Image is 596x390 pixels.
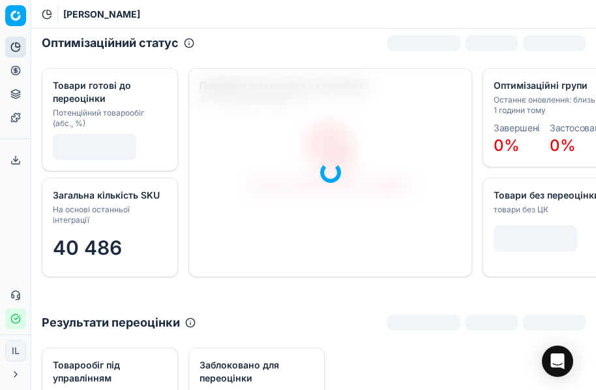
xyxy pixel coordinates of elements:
[494,123,539,133] dt: Завершені
[42,314,180,332] h2: Результати переоцінки
[63,8,140,21] nav: breadcrumb
[53,204,164,225] div: На основі останньої інтеграції
[494,136,520,155] span: 0%
[53,108,164,129] div: Потенційний товарообіг (абс., %)
[53,79,164,105] div: Товари готові до переоцінки
[550,136,576,155] span: 0%
[5,340,26,361] button: IL
[6,341,25,361] span: IL
[63,8,140,21] span: [PERSON_NAME]
[53,236,122,259] span: 40 486
[53,189,164,202] div: Загальна кількість SKU
[200,359,311,385] div: Заблоковано для переоцінки
[53,359,164,385] div: Товарообіг під управлінням
[542,346,573,377] div: Open Intercom Messenger
[42,34,179,52] h2: Оптимізаційний статус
